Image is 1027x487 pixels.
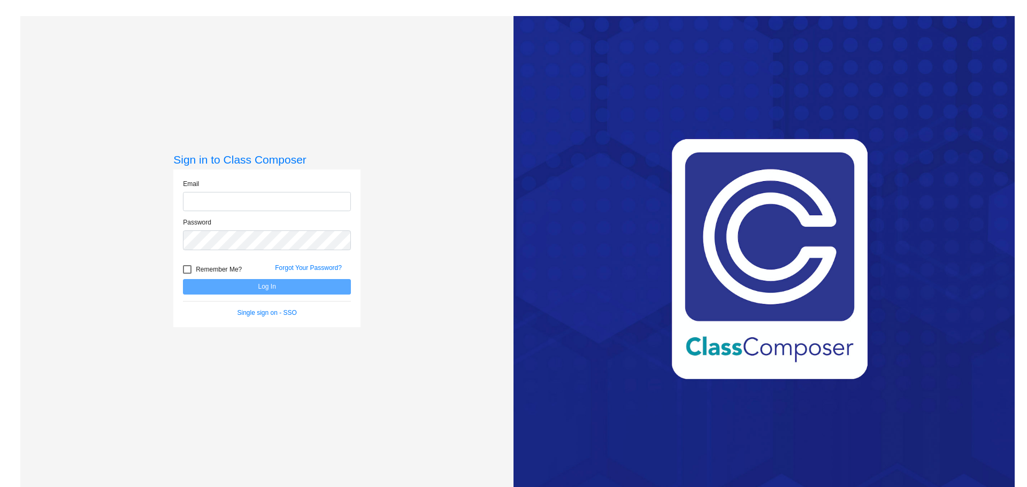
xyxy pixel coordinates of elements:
[183,218,211,227] label: Password
[183,279,351,295] button: Log In
[275,264,342,272] a: Forgot Your Password?
[196,263,242,276] span: Remember Me?
[183,179,199,189] label: Email
[173,153,361,166] h3: Sign in to Class Composer
[237,309,297,316] a: Single sign on - SSO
